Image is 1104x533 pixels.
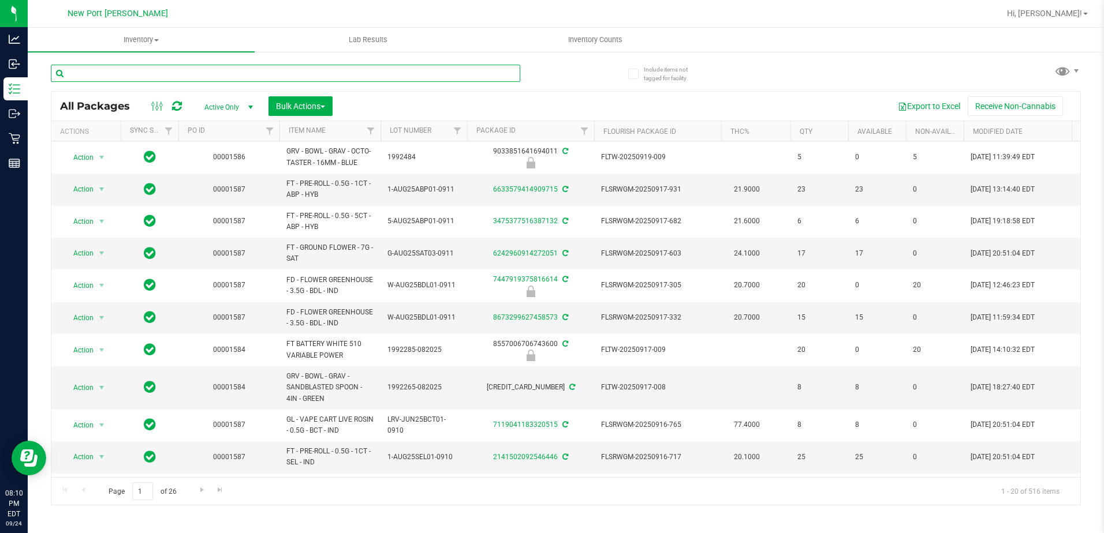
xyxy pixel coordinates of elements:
[857,127,892,136] a: Available
[213,249,245,257] a: 00001587
[9,157,20,169] inline-svg: Reports
[95,213,109,230] span: select
[493,185,558,193] a: 6633579414909715
[992,482,1069,500] span: 1 - 20 of 516 items
[213,346,245,354] a: 00001584
[728,449,766,466] span: 20.1000
[561,340,568,348] span: Sync from Compliance System
[913,184,957,195] span: 0
[1007,9,1082,18] span: Hi, [PERSON_NAME]!
[644,65,702,82] span: Include items not tagged for facility
[95,417,109,433] span: select
[213,281,245,289] a: 00001587
[387,452,460,463] span: 1-AUG25SEL01-0910
[9,133,20,144] inline-svg: Retail
[213,153,245,161] a: 00001586
[212,482,229,498] a: Go to the last page
[9,108,20,119] inline-svg: Outbound
[800,127,812,136] a: Qty
[268,96,333,116] button: Bulk Actions
[728,277,766,294] span: 20.7000
[561,147,568,155] span: Sync from Compliance System
[213,453,245,461] a: 00001587
[601,419,714,430] span: FLSRWGM-20250916-765
[476,126,516,134] a: Package ID
[159,121,178,141] a: Filter
[28,28,255,52] a: Inventory
[561,185,568,193] span: Sync from Compliance System
[971,382,1035,393] span: [DATE] 18:27:40 EDT
[913,248,957,259] span: 0
[855,280,899,291] span: 0
[561,249,568,257] span: Sync from Compliance System
[387,184,460,195] span: 1-AUG25ABP01-0911
[213,185,245,193] a: 00001587
[51,65,520,82] input: Search Package ID, Item Name, SKU, Lot or Part Number...
[493,275,558,283] a: 7447919375816614
[12,441,46,475] iframe: Resource center
[9,33,20,45] inline-svg: Analytics
[913,382,957,393] span: 0
[601,344,714,355] span: FLTW-20250917-009
[797,280,841,291] span: 20
[601,248,714,259] span: FLSRWGM-20250917-603
[63,310,94,326] span: Action
[213,313,245,321] a: 00001587
[728,181,766,198] span: 21.9000
[9,83,20,95] inline-svg: Inventory
[387,382,460,393] span: 1992265-082025
[286,211,374,232] span: FT - PRE-ROLL - 0.5G - 5CT - ABP - HYB
[728,213,766,230] span: 21.6000
[493,249,558,257] a: 6242960914272051
[913,419,957,430] span: 0
[601,452,714,463] span: FLSRWGM-20250916-717
[561,313,568,321] span: Sync from Compliance System
[797,419,841,430] span: 8
[260,121,279,141] a: Filter
[5,519,23,528] p: 09/24
[63,181,94,197] span: Action
[387,344,460,355] span: 1992285-082025
[797,152,841,163] span: 5
[390,126,431,134] a: Lot Number
[728,416,766,433] span: 77.4000
[63,380,94,396] span: Action
[286,414,374,436] span: GL - VAPE CART LIVE ROSIN - 0.5G - BCT - IND
[603,127,676,136] a: Flourish Package ID
[9,58,20,70] inline-svg: Inbound
[286,371,374,404] span: GRV - BOWL - GRAV - SANDBLASTED SPOON - 4IN - GREEN
[144,341,156,358] span: In Sync
[95,245,109,261] span: select
[465,146,596,168] div: 9033851641694011
[361,121,381,141] a: Filter
[95,181,109,197] span: select
[493,421,558,429] a: 7119041183320515
[797,248,841,259] span: 17
[493,217,558,225] a: 3475377516387132
[255,28,482,52] a: Lab Results
[601,216,714,227] span: FLSRWGM-20250917-682
[855,216,899,227] span: 6
[387,248,460,259] span: G-AUG25SAT03-0911
[144,149,156,165] span: In Sync
[188,126,205,134] a: PO ID
[601,382,714,393] span: FLTW-20250917-008
[855,312,899,323] span: 15
[63,149,94,166] span: Action
[797,312,841,323] span: 15
[797,344,841,355] span: 20
[890,96,968,116] button: Export to Excel
[63,342,94,358] span: Action
[286,307,374,329] span: FD - FLOWER GREENHOUSE - 3.5G - BDL - IND
[448,121,467,141] a: Filter
[971,184,1035,195] span: [DATE] 13:14:40 EDT
[213,421,245,429] a: 00001587
[797,382,841,393] span: 8
[333,35,403,45] span: Lab Results
[95,342,109,358] span: select
[561,421,568,429] span: Sync from Compliance System
[465,382,596,393] div: [CREDIT_CARD_NUMBER]
[95,310,109,326] span: select
[855,452,899,463] span: 25
[575,121,594,141] a: Filter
